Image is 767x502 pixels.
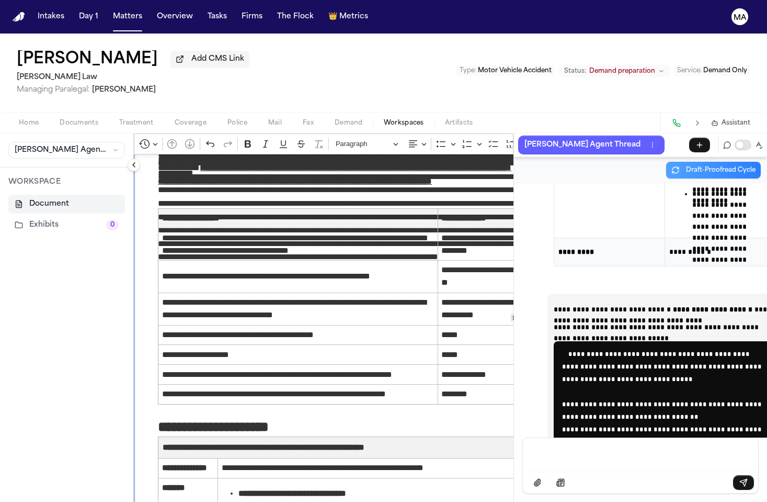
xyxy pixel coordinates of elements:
[735,140,751,150] button: Toggle proofreading mode
[527,475,548,490] button: Attach files
[134,133,513,154] div: Editor toolbar
[722,119,750,127] span: Assistant
[191,54,244,64] span: Add CMS Link
[589,67,655,75] span: Demand preparation
[8,176,125,188] p: WORKSPACE
[335,119,363,127] span: Demand
[227,119,247,127] span: Police
[303,119,314,127] span: Fax
[17,50,158,69] h1: [PERSON_NAME]
[8,142,125,159] button: [PERSON_NAME] Agent Demand
[170,51,249,68] button: Add CMS Link
[13,12,25,22] img: Finch Logo
[17,50,158,69] button: Edit matter name
[237,7,267,26] button: Firms
[677,68,702,74] span: Service :
[324,7,372,26] button: crownMetrics
[523,438,758,472] div: Message input
[203,7,231,26] button: Tasks
[109,7,146,26] button: Matters
[336,138,390,150] span: Paragraph
[674,65,750,76] button: Edit Service: Demand Only
[686,166,755,174] span: Draft-Proofread Cycle
[128,159,140,171] button: Collapse sidebar
[8,216,125,235] button: Exhibits0
[60,119,98,127] span: Documents
[75,7,102,26] button: Day 1
[733,475,754,490] button: Send message
[17,86,90,94] span: Managing Paralegal:
[711,119,750,127] button: Assistant
[456,65,555,76] button: Edit Type: Motor Vehicle Accident
[153,7,197,26] button: Overview
[564,67,586,75] span: Status:
[106,220,119,230] span: 0
[460,68,476,74] span: Type :
[33,7,68,26] button: Intakes
[268,119,282,127] span: Mail
[17,71,249,84] h2: [PERSON_NAME] Law
[666,162,761,179] button: Draft-Proofread Cycle
[175,119,207,127] span: Coverage
[384,119,424,127] span: Workspaces
[19,119,39,127] span: Home
[478,68,552,74] span: Motor Vehicle Accident
[550,475,571,490] button: Select demand example
[8,195,125,214] button: Document
[273,7,318,26] button: The Flock
[518,136,665,154] button: [PERSON_NAME] Agent ThreadThread actions
[92,86,156,94] span: [PERSON_NAME]
[559,65,670,77] button: Change status from Demand preparation
[703,68,747,74] span: Demand Only
[13,12,25,22] a: Home
[669,116,684,130] button: Make a Call
[331,136,403,152] button: Paragraph, Heading
[647,139,658,151] button: Thread actions
[445,119,473,127] span: Artifacts
[119,119,154,127] span: Treatment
